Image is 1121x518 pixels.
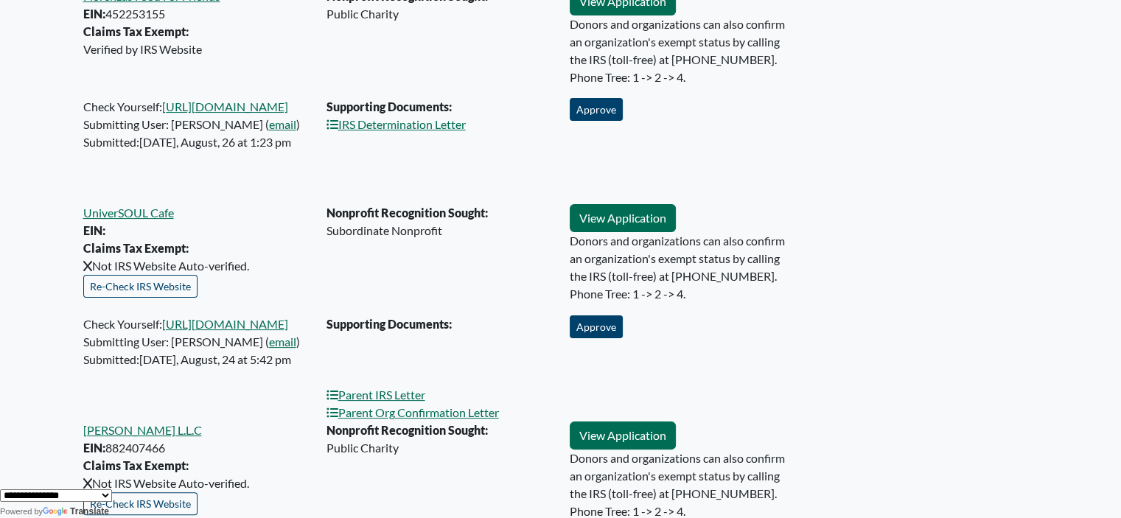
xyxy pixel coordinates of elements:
strong: Supporting Documents: [326,99,452,113]
strong: Nonprofit Recognition Sought: [326,206,488,220]
a: Parent IRS Letter [326,388,425,402]
div: Check Yourself: Submitting User: [PERSON_NAME] ( ) Submitted: [74,315,318,421]
a: IRS Determination Letter [326,117,466,131]
strong: Claims Tax Exempt: [83,458,189,472]
a: [PERSON_NAME] L.L.C [83,423,202,437]
strong: Claims Tax Exempt: [83,241,189,255]
time: [DATE], August, 24 at 5:42 pm [139,352,291,366]
div: Not IRS Website Auto-verified. [83,204,309,315]
strong: EIN: [83,223,105,237]
a: View Application [570,204,676,232]
strong: Nonprofit Recognition Sought: [326,423,488,437]
a: Translate [43,506,109,517]
a: email [269,335,296,349]
strong: Supporting Documents: [326,317,452,331]
strong: EIN: [83,441,105,455]
a: UniverSOUL Cafe [83,206,174,220]
strong: EIN: [83,7,105,21]
button: Approve [570,98,623,121]
p: Donors and organizations can also confirm an organization's exempt status by calling the IRS (tol... [570,15,795,86]
a: [URL][DOMAIN_NAME] [162,317,288,331]
div: Subordinate Nonprofit [318,204,561,315]
strong: Claims Tax Exempt: [83,24,189,38]
p: Donors and organizations can also confirm an organization's exempt status by calling the IRS (tol... [570,232,795,303]
button: Re-Check IRS Website [83,275,198,298]
a: email [269,117,296,131]
a: View Application [570,421,676,449]
a: [URL][DOMAIN_NAME] [162,99,288,113]
button: Approve [570,315,623,338]
img: Google Translate [43,507,70,517]
div: Check Yourself: Submitting User: [PERSON_NAME] ( ) Submitted: [74,98,318,204]
a: Parent Org Confirmation Letter [326,405,499,419]
time: [DATE], August, 26 at 1:23 pm [139,135,291,149]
